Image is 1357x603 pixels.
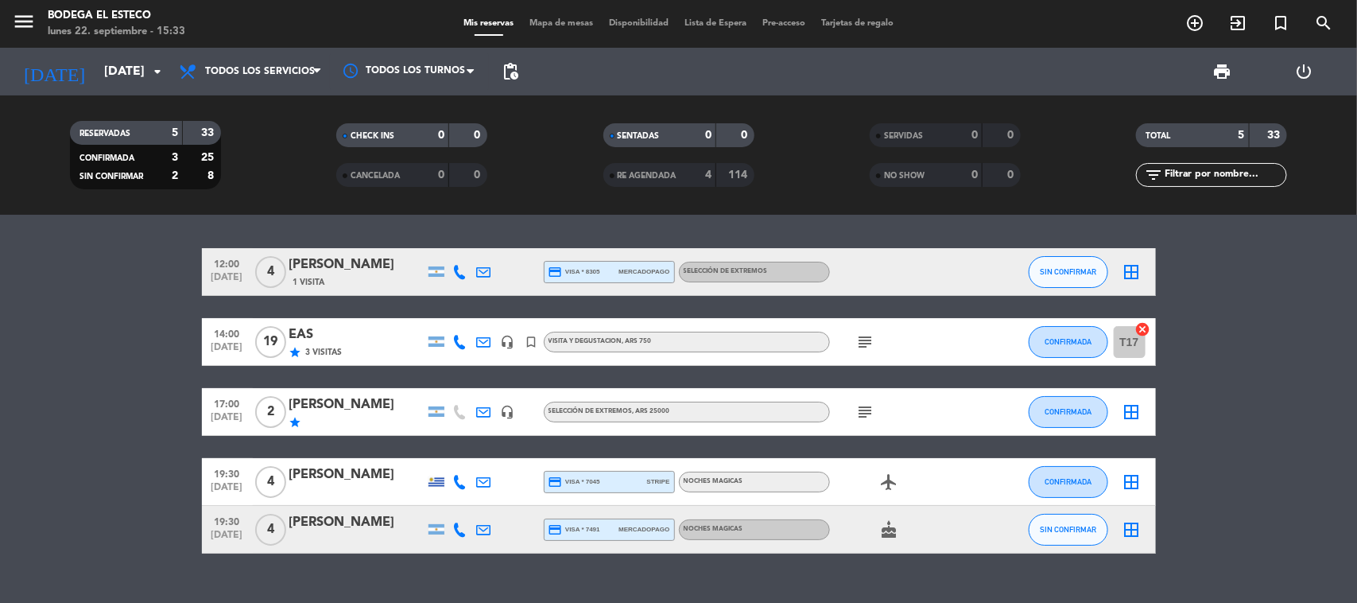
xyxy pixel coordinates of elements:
span: NOCHES MAGICAS [684,478,743,484]
span: 4 [255,514,286,546]
i: subject [856,403,875,422]
span: , ARS 25000 [633,408,670,414]
strong: 0 [475,130,484,141]
span: 4 [255,256,286,288]
strong: 114 [728,169,750,181]
span: RESERVADAS [79,130,130,138]
i: credit_card [549,523,563,537]
strong: 33 [201,127,217,138]
span: SERVIDAS [884,132,923,140]
span: [DATE] [207,342,247,360]
span: NO SHOW [884,172,925,180]
span: visa * 7045 [549,475,600,489]
i: headset_mic [501,405,515,419]
strong: 0 [1007,169,1017,181]
i: subject [856,333,875,352]
i: turned_in_not [1271,14,1290,33]
i: border_all [1122,473,1142,492]
strong: 0 [971,130,978,141]
strong: 0 [1007,130,1017,141]
span: Tarjetas de regalo [813,19,901,28]
span: 1 Visita [293,276,325,289]
button: SIN CONFIRMAR [1029,514,1108,546]
strong: 5 [1239,130,1245,141]
i: border_all [1122,263,1142,282]
div: [PERSON_NAME] [289,395,425,415]
div: lunes 22. septiembre - 15:33 [48,24,185,40]
span: 2 [255,396,286,428]
span: SIN CONFIRMAR [79,173,143,181]
span: visa * 8305 [549,265,600,279]
i: star [289,416,302,429]
div: [PERSON_NAME] [289,255,425,275]
strong: 0 [475,169,484,181]
i: border_all [1122,403,1142,422]
span: 3 Visitas [306,346,343,359]
i: cake [880,520,899,539]
i: credit_card [549,475,563,489]
span: CANCELADA [351,172,400,180]
strong: 0 [438,130,444,141]
button: CONFIRMADA [1029,466,1108,498]
i: [DATE] [12,54,96,89]
input: Filtrar por nombre... [1163,166,1286,184]
i: headset_mic [501,335,515,349]
span: 14:00 [207,324,247,342]
strong: 0 [971,169,978,181]
i: credit_card [549,265,563,279]
i: add_circle_outline [1185,14,1204,33]
button: menu [12,10,36,39]
span: RE AGENDADA [618,172,677,180]
div: LOG OUT [1263,48,1345,95]
span: SENTADAS [618,132,660,140]
span: SIN CONFIRMAR [1040,267,1096,276]
span: Todos los servicios [205,66,315,77]
i: power_settings_new [1295,62,1314,81]
strong: 5 [172,127,178,138]
span: 19:30 [207,464,247,482]
button: CONFIRMADA [1029,326,1108,358]
span: mercadopago [618,524,669,535]
span: pending_actions [501,62,520,81]
span: Disponibilidad [601,19,677,28]
i: exit_to_app [1228,14,1247,33]
div: EAS [289,325,425,345]
span: print [1213,62,1232,81]
strong: 0 [705,130,711,141]
span: , ARS 750 [622,338,652,344]
span: CONFIRMADA [79,154,134,162]
i: arrow_drop_down [148,62,167,81]
i: search [1314,14,1333,33]
i: airplanemode_active [880,473,899,492]
strong: 3 [172,152,178,163]
strong: 0 [438,169,444,181]
strong: 25 [201,152,217,163]
strong: 8 [207,170,217,181]
i: star [289,346,302,359]
span: SELECCIÓN DE EXTREMOS [549,408,670,414]
i: border_all [1122,520,1142,539]
div: [PERSON_NAME] [289,465,425,485]
span: 12:00 [207,254,247,272]
span: 19 [255,326,286,358]
span: SELECCIÓN DE EXTREMOS [684,268,768,274]
span: CONFIRMADA [1045,477,1091,486]
span: TOTAL [1146,132,1170,140]
i: cancel [1135,321,1151,337]
span: NOCHES MAGICAS [684,526,743,532]
strong: 33 [1268,130,1284,141]
span: mercadopago [618,266,669,277]
i: turned_in_not [525,335,539,349]
button: CONFIRMADA [1029,396,1108,428]
i: menu [12,10,36,33]
span: Mapa de mesas [521,19,601,28]
span: visa * 7491 [549,523,600,537]
span: 17:00 [207,394,247,412]
span: CHECK INS [351,132,394,140]
strong: 0 [741,130,750,141]
span: CONFIRMADA [1045,407,1091,416]
div: [PERSON_NAME] [289,512,425,533]
span: SIN CONFIRMAR [1040,525,1096,534]
strong: 4 [705,169,711,181]
button: SIN CONFIRMAR [1029,256,1108,288]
